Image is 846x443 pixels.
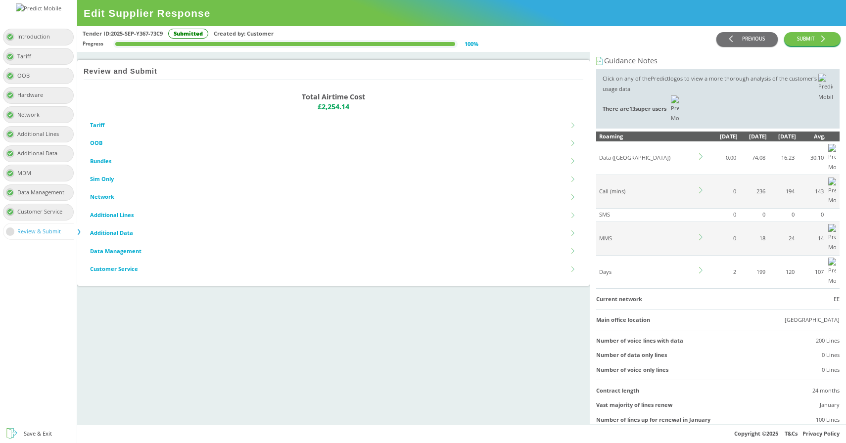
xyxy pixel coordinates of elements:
div: [DATE] [767,132,796,142]
div: Additional Lines [17,129,65,139]
div: Tender ID: 2025-SEP-Y367-73C9 Created by: Customer [83,29,716,39]
div: Click on any of the Predict logos to view a more thorough analysis of the customer's usage data [603,74,818,125]
div: 24 months [812,386,840,396]
td: 199 [738,255,767,288]
div: [DATE] [738,132,767,142]
div: MDM [17,168,38,178]
div: Contract length [596,386,639,396]
div: Submitted [168,29,208,39]
img: Predict Mobile [16,3,61,14]
div: Tariff [17,51,38,62]
td: 194 [767,175,796,209]
li: Tariff [90,116,577,134]
li: Data Management [90,242,577,260]
td: SMS [596,208,698,221]
div: Roaming [599,132,698,142]
td: 0 [738,208,767,221]
div: 0 Lines [822,365,840,375]
td: 143 [796,175,825,209]
div: OOB [17,71,36,81]
li: Network [90,188,577,206]
button: PREVIOUS [716,32,778,46]
a: Privacy Policy [802,430,840,437]
li: Sim Only [90,170,577,188]
td: 30.10 [796,141,825,175]
td: 74.08 [738,141,767,175]
td: MMS [596,221,698,255]
div: Network [17,110,46,120]
div: 100 Lines [816,415,840,425]
div: [DATE] [708,132,738,142]
td: 0 [796,208,825,221]
td: Call (mins) [596,175,698,209]
td: 0 [708,175,738,209]
div: 200 Lines [816,336,840,346]
div: Save & Exit [24,429,52,439]
div: Copyright © 2025 [77,425,846,443]
img: Predict Mobile [827,257,837,287]
a: T&Cs [785,430,798,437]
td: 120 [767,255,796,288]
img: Predict Mobile [827,223,837,254]
p: Total Airtime Cost [302,92,365,102]
li: Customer Service [90,260,577,278]
div: 100 % [465,39,478,49]
div: Vast majority of lines renew [596,400,672,410]
div: Progress [83,39,103,49]
li: OOB [90,134,577,152]
div: Additional Data [17,148,64,159]
td: 0.00 [708,141,738,175]
img: Predict Mobile [827,177,837,207]
span: £2,254.14 [318,102,349,112]
td: 107 [796,255,825,288]
td: 0 [708,221,738,255]
li: Additional Data [90,224,577,242]
div: [GEOGRAPHIC_DATA] [785,315,840,325]
div: January [820,400,840,410]
div: Guidance Notes [596,56,840,66]
div: 0 Lines [822,350,840,360]
td: 0 [708,208,738,221]
td: 236 [738,175,767,209]
div: Current network [596,294,642,305]
div: Introduction [17,32,56,42]
td: Days [596,255,698,288]
div: EE [834,294,840,305]
h2: Review and Submit [84,67,157,76]
div: Customer Service [17,207,69,217]
div: Main office location [596,315,650,325]
div: Review & Submit [17,226,67,237]
td: 16.23 [767,141,796,175]
div: Number of lines up for renewal in January [596,415,710,425]
button: SUBMIT [784,32,841,46]
div: Number of data only lines [596,350,667,360]
li: Bundles [90,152,577,170]
td: 24 [767,221,796,255]
img: Predict Mobile [670,94,680,125]
td: 2 [708,255,738,288]
img: Predict Mobile [818,74,833,125]
td: 14 [796,221,825,255]
td: 18 [738,221,767,255]
div: Hardware [17,90,49,100]
td: 0 [767,208,796,221]
li: Additional Lines [90,206,577,224]
img: Predict Mobile [827,143,837,174]
div: Data Management [17,187,71,198]
span: There are 13 super users [603,105,670,112]
td: Data ([GEOGRAPHIC_DATA]) [596,141,698,175]
div: Avg. [796,132,825,142]
div: Number of voice only lines [596,365,668,375]
div: Number of voice lines with data [596,336,683,346]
